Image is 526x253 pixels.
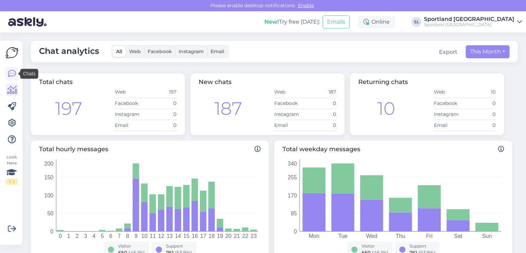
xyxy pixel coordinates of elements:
[274,120,305,131] td: Email
[192,233,198,239] tspan: 16
[146,87,177,98] td: 197
[92,233,96,239] tspan: 4
[274,109,305,120] td: Instagram
[158,233,164,239] tspan: 12
[465,109,496,120] td: 0
[199,78,231,86] span: New chats
[424,22,514,27] div: Sportland [GEOGRAPHIC_DATA]
[146,98,177,109] td: 0
[251,233,257,239] tspan: 23
[377,95,395,122] div: 10
[305,120,336,131] td: 0
[410,243,436,249] div: Support
[55,95,82,122] div: 197
[426,233,433,239] tspan: Fri
[362,243,388,249] div: Visitor
[166,243,192,249] div: Support
[209,233,215,239] tspan: 18
[118,243,145,249] div: Visitor
[179,48,204,55] span: Instagram
[242,233,248,239] tspan: 22
[126,233,129,239] tspan: 8
[146,109,177,120] td: 0
[294,228,297,234] tspan: 0
[412,17,421,27] div: SL
[183,233,189,239] tspan: 15
[288,160,297,166] tspan: 340
[466,45,510,58] button: This Month
[39,45,99,58] span: Chat analytics
[175,233,181,239] tspan: 14
[264,19,279,25] b: New!
[305,87,336,98] td: 187
[148,48,172,55] span: Facebook
[129,48,141,55] span: Web
[211,48,224,55] span: Email
[434,120,465,131] td: Email
[20,69,38,79] div: Chats
[76,233,79,239] tspan: 2
[396,233,405,239] tspan: Thu
[465,87,496,98] td: 10
[47,210,53,216] tspan: 50
[305,98,336,109] td: 0
[424,16,514,22] div: Sportland [GEOGRAPHIC_DATA]
[358,78,408,86] span: Returning chats
[323,15,350,28] button: Emails
[291,210,297,216] tspan: 85
[200,233,206,239] tspan: 17
[114,87,146,98] td: Web
[118,233,121,239] tspan: 7
[50,228,53,234] tspan: 0
[288,192,297,198] tspan: 170
[358,16,395,28] div: Online
[150,233,156,239] tspan: 11
[101,233,104,239] tspan: 5
[296,2,316,9] span: Enable
[44,160,53,166] tspan: 200
[5,46,18,59] img: Askly Logo
[59,233,62,239] tspan: 0
[114,109,146,120] td: Instagram
[338,233,348,239] tspan: Tue
[434,109,465,120] td: Instagram
[39,78,73,86] span: Total chats
[434,98,465,109] td: Facebook
[166,233,173,239] tspan: 13
[274,98,305,109] td: Facebook
[84,233,87,239] tspan: 3
[264,18,320,26] div: Try free [DATE]:
[44,192,53,198] tspan: 100
[234,233,240,239] tspan: 21
[424,16,522,27] a: Sportland [GEOGRAPHIC_DATA]Sportland [GEOGRAPHIC_DATA]
[141,233,148,239] tspan: 10
[116,48,122,55] span: All
[214,95,242,122] div: 187
[366,233,377,239] tspan: Wed
[309,233,320,239] tspan: Mon
[288,174,297,180] tspan: 255
[217,233,223,239] tspan: 19
[482,233,492,239] tspan: Sun
[225,233,231,239] tspan: 20
[274,87,305,98] td: Web
[146,120,177,131] td: 0
[114,98,146,109] td: Facebook
[114,120,146,131] td: Email
[135,233,138,239] tspan: 9
[305,109,336,120] td: 0
[439,48,458,56] button: Export
[44,174,53,180] tspan: 150
[465,120,496,131] td: 0
[283,145,504,154] span: Total weekday messages
[5,179,18,185] div: 1 / 3
[434,87,465,98] td: Web
[39,145,261,154] span: Total hourly messages
[5,154,18,185] div: Look Here
[454,233,463,239] tspan: Sat
[109,233,112,239] tspan: 6
[67,233,70,239] tspan: 1
[465,98,496,109] td: 0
